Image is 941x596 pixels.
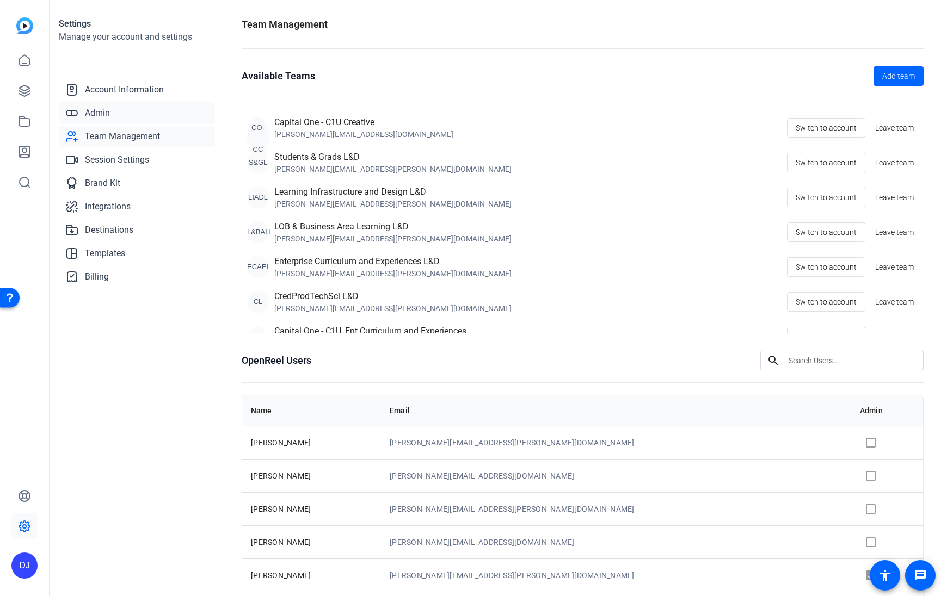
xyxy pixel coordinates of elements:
span: [PERSON_NAME] [251,438,311,447]
img: blue-gradient.svg [16,17,33,34]
div: S&GL [247,152,269,173]
span: Switch to account [796,117,857,138]
span: Leave team [875,122,914,134]
div: CO-CCAE [247,326,269,369]
h1: Settings [59,17,215,30]
div: [PERSON_NAME][EMAIL_ADDRESS][PERSON_NAME][DOMAIN_NAME] [274,198,512,209]
button: Switch to account [787,222,865,242]
div: LIADL [247,187,269,208]
a: Billing [59,266,215,288]
div: DJ [11,552,38,579]
div: CredProdTechSci L&D [274,290,512,303]
button: Add team [874,66,924,86]
td: [PERSON_NAME][EMAIL_ADDRESS][PERSON_NAME][DOMAIN_NAME] [381,426,851,459]
button: Switch to account [787,188,865,207]
span: Switch to account [796,152,857,173]
div: CL [247,291,269,313]
div: L&BALL [247,221,269,243]
span: Templates [85,247,125,260]
h1: Team Management [242,17,328,32]
a: Destinations [59,219,215,241]
span: Leave team [875,157,914,169]
span: Switch to account [796,291,857,312]
span: Destinations [85,223,133,237]
a: Integrations [59,196,215,218]
button: Leave team [871,257,918,277]
span: Session Settings [85,153,149,166]
td: [PERSON_NAME][EMAIL_ADDRESS][DOMAIN_NAME] [381,459,851,492]
a: Brand Kit [59,172,215,194]
h1: Available Teams [242,69,315,84]
mat-icon: search [760,354,786,367]
span: Leave team [875,262,914,273]
span: Switch to account [796,187,857,208]
div: Learning Infrastructure and Design L&D [274,185,512,198]
span: Leave team [875,331,914,343]
a: Templates [59,243,215,264]
span: [PERSON_NAME] [251,571,311,580]
a: Team Management [59,126,215,147]
div: [PERSON_NAME][EMAIL_ADDRESS][DOMAIN_NAME] [274,129,453,140]
div: ECAEL [247,256,269,278]
div: [PERSON_NAME][EMAIL_ADDRESS][PERSON_NAME][DOMAIN_NAME] [274,268,512,279]
button: Leave team [871,188,918,207]
h2: Manage your account and settings [59,30,215,44]
div: Capital One - C1U Creative [274,116,453,129]
button: Leave team [871,118,918,138]
td: [PERSON_NAME][EMAIL_ADDRESS][PERSON_NAME][DOMAIN_NAME] [381,558,851,592]
th: Email [381,395,851,426]
span: Brand Kit [85,177,120,190]
span: Leave team [875,296,914,308]
td: [PERSON_NAME][EMAIL_ADDRESS][PERSON_NAME][DOMAIN_NAME] [381,492,851,525]
div: [PERSON_NAME][EMAIL_ADDRESS][PERSON_NAME][DOMAIN_NAME] [274,233,512,244]
a: Admin [59,102,215,124]
button: Switch to account [787,327,865,346]
span: Billing [85,270,109,283]
div: [PERSON_NAME][EMAIL_ADDRESS][PERSON_NAME][DOMAIN_NAME] [274,164,512,175]
div: CO-CC [247,117,269,160]
a: Session Settings [59,149,215,171]
span: [PERSON_NAME] [251,538,311,547]
span: Leave team [875,192,914,203]
div: LOB & Business Area Learning L&D [274,220,512,233]
span: Integrations [85,200,131,213]
input: Search Users... [789,354,915,367]
h1: OpenReel Users [242,353,311,368]
button: Switch to account [787,257,865,277]
button: Leave team [871,153,918,172]
div: Enterprise Curriculum and Experiences L&D [274,255,512,268]
button: Leave team [871,222,918,242]
div: [PERSON_NAME][EMAIL_ADDRESS][PERSON_NAME][DOMAIN_NAME] [274,303,512,314]
span: Admin [85,107,110,120]
span: Switch to account [796,326,857,347]
th: Admin [851,395,923,426]
button: Switch to account [787,118,865,138]
span: [PERSON_NAME] [251,505,311,513]
span: Add team [882,71,915,82]
mat-icon: message [914,569,927,582]
th: Name [242,395,381,426]
span: Leave team [875,227,914,238]
span: Switch to account [796,222,857,243]
span: Team Management [85,130,160,143]
span: [PERSON_NAME] [251,471,311,480]
span: Switch to account [796,257,857,277]
button: Switch to account [787,153,865,172]
button: Switch to account [787,292,865,312]
span: Account Information [85,83,164,96]
div: Students & Grads L&D [274,151,512,164]
td: [PERSON_NAME][EMAIL_ADDRESS][DOMAIN_NAME] [381,525,851,558]
button: Leave team [871,327,918,346]
button: Leave team [871,292,918,312]
mat-icon: accessibility [878,569,891,582]
a: Account Information [59,79,215,101]
div: Capital One - C1U_Ent Curriculum and Experiences [274,325,512,338]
